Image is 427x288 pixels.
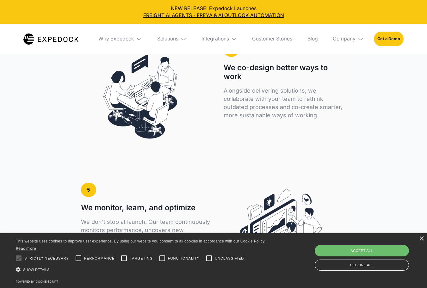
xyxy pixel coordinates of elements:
div: Accept all [315,245,409,256]
div: Solutions [152,24,191,54]
span: Show details [23,268,50,272]
div: Company [328,24,369,54]
span: Unclassified [215,256,244,261]
span: Functionality [168,256,200,261]
h1: We monitor, learn, and optimize [81,203,195,212]
div: Decline all [315,260,409,271]
a: Read more [16,246,36,251]
span: Strictly necessary [24,256,69,261]
a: Blog [302,24,323,54]
iframe: Chat Widget [322,220,427,288]
p: We don’t stop at launch. Our team continuously monitors performance, uncovers new opportunities, ... [81,218,211,259]
p: Alongside delivering solutions, we collaborate with your team to rethink outdated processes and c... [224,87,346,119]
span: Targeting [130,256,152,261]
div: Why Expedock [93,24,147,54]
a: Customer Stories [247,24,298,54]
a: Powered by cookie-script [16,280,58,283]
div: Solutions [157,36,178,42]
div: Company [333,36,356,42]
div: NEW RELEASE: Expedock Launches [5,5,422,19]
div: Show details [16,266,273,274]
a: Get a Demo [374,32,404,46]
div: Integrations [196,24,242,54]
div: Integrations [201,36,229,42]
a: FREIGHT AI AGENTS - FREYA & AI OUTLOOK AUTOMATION [5,12,422,19]
div: Why Expedock [98,36,134,42]
span: Performance [84,256,115,261]
h1: We co-design better ways to work [224,63,346,81]
a: 5 [81,183,96,197]
span: This website uses cookies to improve user experience. By using our website you consent to all coo... [16,239,265,243]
